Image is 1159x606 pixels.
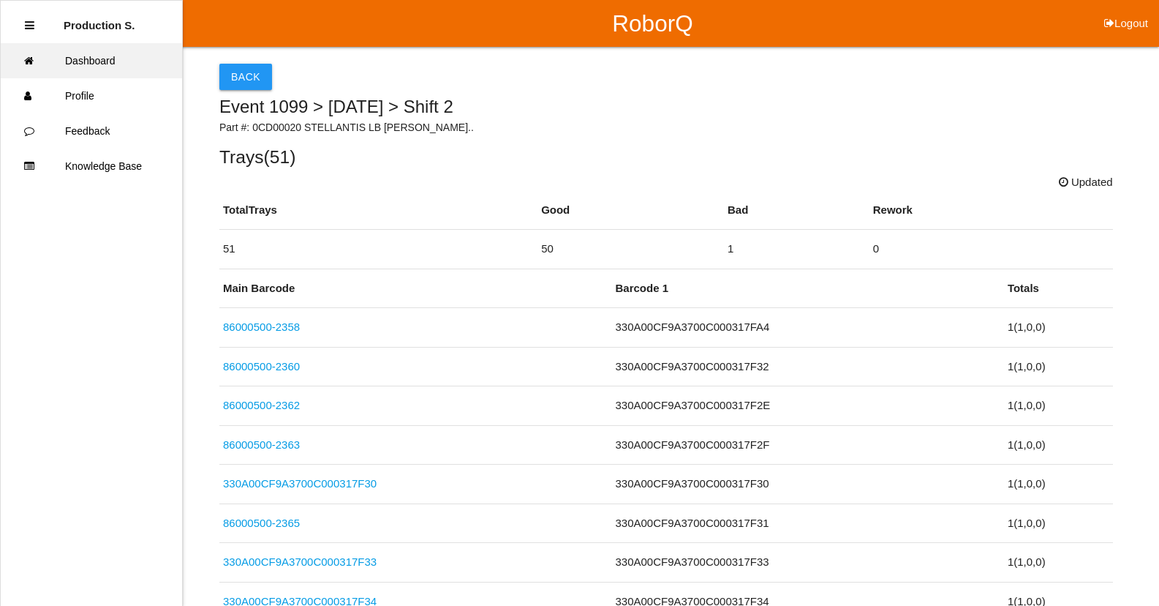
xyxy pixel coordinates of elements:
[223,399,300,411] a: 86000500-2362
[25,8,34,43] div: Close
[611,504,1003,543] td: 330A00CF9A3700C000317F31
[1004,425,1113,465] td: 1 ( 1 , 0 , 0 )
[223,438,300,451] a: 86000500-2363
[1004,347,1113,386] td: 1 ( 1 , 0 , 0 )
[1004,504,1113,543] td: 1 ( 1 , 0 , 0 )
[219,97,1113,116] h5: Event 1099 > [DATE] > Shift 2
[537,230,724,269] td: 50
[219,64,272,90] button: Back
[724,191,869,230] th: Bad
[223,477,377,490] a: 330A00CF9A3700C000317F30
[611,386,1003,426] td: 330A00CF9A3700C000317F2E
[219,230,537,269] td: 51
[611,308,1003,348] td: 330A00CF9A3700C000317FA4
[611,543,1003,583] td: 330A00CF9A3700C000317F33
[1,78,182,113] a: Profile
[611,425,1003,465] td: 330A00CF9A3700C000317F2F
[537,191,724,230] th: Good
[219,147,1113,167] h5: Trays ( 51 )
[1,149,182,184] a: Knowledge Base
[611,465,1003,504] td: 330A00CF9A3700C000317F30
[219,269,611,308] th: Main Barcode
[223,517,300,529] a: 86000500-2365
[1004,269,1113,308] th: Totals
[1004,386,1113,426] td: 1 ( 1 , 0 , 0 )
[1,43,182,78] a: Dashboard
[724,230,869,269] td: 1
[869,191,1113,230] th: Rework
[1,113,182,149] a: Feedback
[219,191,537,230] th: Total Trays
[1059,174,1113,191] span: Updated
[611,269,1003,308] th: Barcode 1
[223,360,300,373] a: 86000500-2360
[1004,465,1113,504] td: 1 ( 1 , 0 , 0 )
[1004,308,1113,348] td: 1 ( 1 , 0 , 0 )
[869,230,1113,269] td: 0
[64,8,135,31] p: Production Shifts
[219,120,1113,135] p: Part #: 0CD00020 STELLANTIS LB [PERSON_NAME]..
[223,555,377,568] a: 330A00CF9A3700C000317F33
[223,321,300,333] a: 86000500-2358
[1004,543,1113,583] td: 1 ( 1 , 0 , 0 )
[611,347,1003,386] td: 330A00CF9A3700C000317F32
